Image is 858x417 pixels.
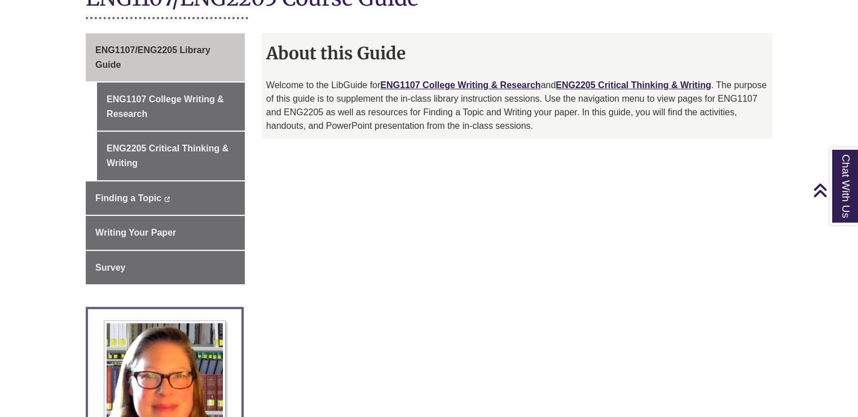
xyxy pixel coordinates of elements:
i: This link opens in a new window [164,197,170,202]
span: Writing Your Paper [95,228,176,237]
a: Writing Your Paper [86,216,245,250]
span: ENG1107/ENG2205 Library Guide [95,45,210,69]
a: ENG1107/ENG2205 Library Guide [86,33,245,81]
a: Finding a Topic [86,181,245,215]
a: ENG1107 College Writing & Research [97,82,245,131]
a: Survey [86,251,245,285]
a: ENG2205 Critical Thinking & Writing [97,132,245,180]
span: Survey [95,263,125,272]
a: Back to Top [813,183,855,198]
a: ENG1107 College Writing & Research [380,80,540,90]
div: Guide Page Menu [86,33,245,284]
span: Finding a Topic [95,193,161,203]
a: ENG2205 Critical Thinking & Writing [556,80,711,90]
h2: About this Guide [262,39,772,67]
p: Welcome to the LibGuide for and . The purpose of this guide is to supplement the in-class library... [266,79,768,133]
